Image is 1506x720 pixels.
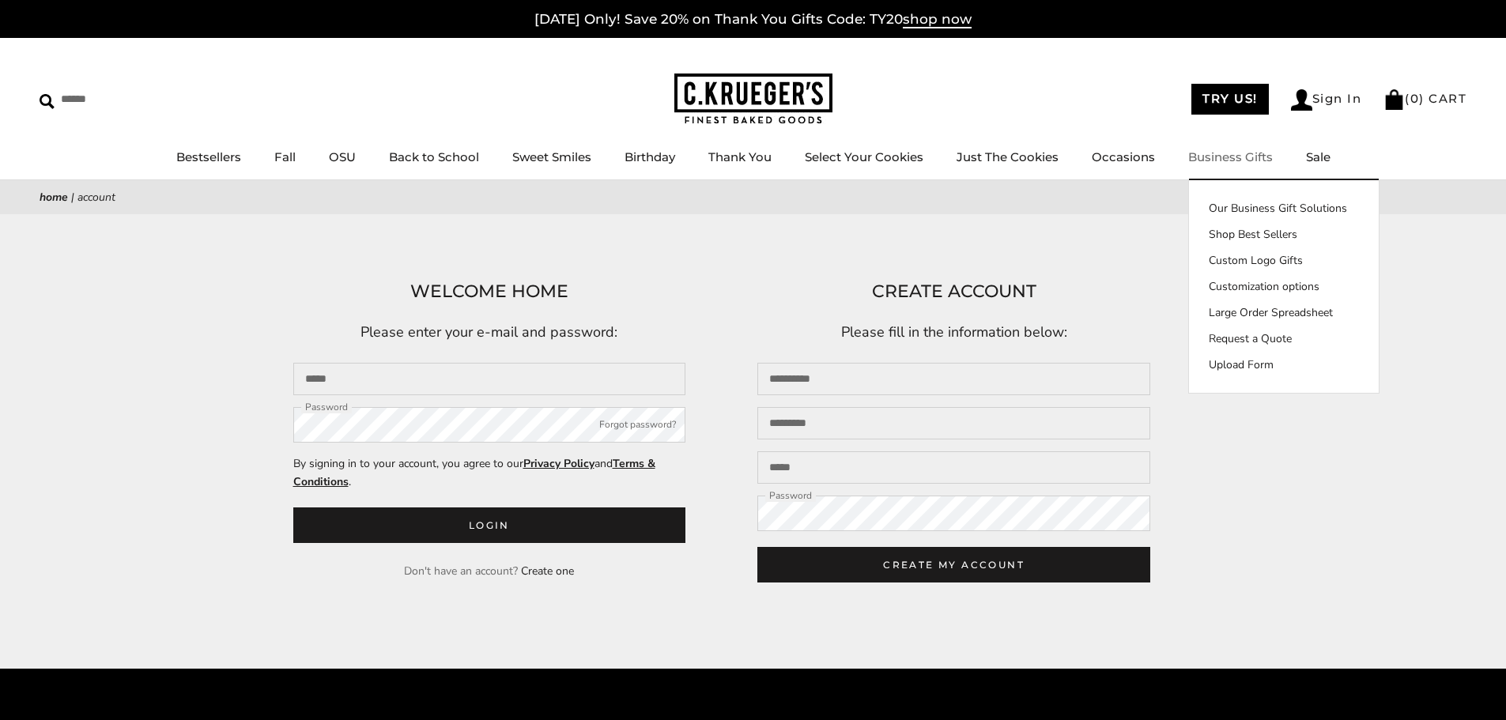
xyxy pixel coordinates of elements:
a: Just The Cookies [957,149,1059,164]
a: Upload Form [1189,356,1379,373]
a: Large Order Spreadsheet [1189,304,1379,321]
a: OSU [329,149,356,164]
a: Customization options [1189,278,1379,295]
img: Bag [1383,89,1405,110]
input: Last name [757,407,1150,439]
a: (0) CART [1383,91,1466,106]
span: Don't have an account? [404,564,518,579]
input: First name [757,363,1150,395]
button: Forgot password? [599,417,676,433]
a: Sweet Smiles [512,149,591,164]
p: Please fill in the information below: [757,321,1150,345]
nav: breadcrumbs [40,188,1466,206]
input: Password [757,496,1150,531]
input: Password [293,407,686,443]
a: Home [40,190,68,205]
p: By signing in to your account, you agree to our and . [293,454,686,491]
h1: CREATE ACCOUNT [757,277,1150,306]
a: Shop Best Sellers [1189,226,1379,243]
button: CREATE MY ACCOUNT [757,547,1150,582]
span: Account [77,190,115,205]
span: 0 [1410,91,1420,106]
input: Search [40,87,228,111]
iframe: Sign Up via Text for Offers [13,660,164,707]
a: Sign In [1291,89,1362,111]
a: Custom Logo Gifts [1189,252,1379,269]
a: Terms & Conditions [293,456,655,489]
a: Birthday [625,149,675,164]
a: Sale [1306,149,1330,164]
a: Create one [521,564,574,579]
a: Thank You [708,149,772,164]
img: Search [40,94,55,109]
h1: WELCOME HOME [293,277,686,306]
input: Email [757,451,1150,484]
input: Email [293,363,686,395]
img: C.KRUEGER'S [674,74,832,125]
a: Select Your Cookies [805,149,923,164]
a: Privacy Policy [523,456,594,471]
p: Please enter your e-mail and password: [293,321,686,345]
a: TRY US! [1191,84,1269,115]
img: Account [1291,89,1312,111]
span: | [71,190,74,205]
a: Fall [274,149,296,164]
span: shop now [903,11,972,28]
a: Occasions [1092,149,1155,164]
button: Login [293,507,686,543]
a: Bestsellers [176,149,241,164]
a: Business Gifts [1188,149,1273,164]
a: Request a Quote [1189,330,1379,347]
a: [DATE] Only! Save 20% on Thank You Gifts Code: TY20shop now [534,11,972,28]
a: Back to School [389,149,479,164]
a: Our Business Gift Solutions [1189,200,1379,217]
